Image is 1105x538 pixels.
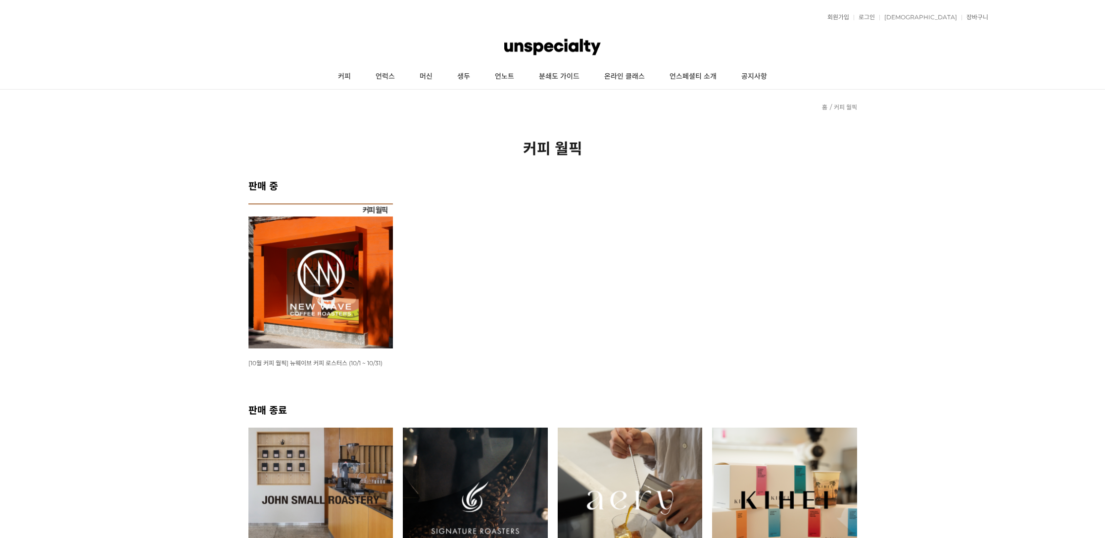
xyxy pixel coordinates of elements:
a: 생두 [445,64,482,89]
a: 언노트 [482,64,527,89]
img: [10월 커피 월픽] 뉴웨이브 커피 로스터스 (10/1 ~ 10/31) [248,203,393,348]
h2: 커피 월픽 [248,137,857,158]
h2: 판매 종료 [248,402,857,417]
a: 머신 [407,64,445,89]
a: 홈 [822,103,827,111]
a: [10월 커피 월픽] 뉴웨이브 커피 로스터스 (10/1 ~ 10/31) [248,359,383,367]
a: [DEMOGRAPHIC_DATA] [879,14,957,20]
a: 커피 월픽 [834,103,857,111]
a: 공지사항 [729,64,779,89]
a: 회원가입 [822,14,849,20]
a: 언스페셜티 소개 [657,64,729,89]
a: 장바구니 [961,14,988,20]
a: 언럭스 [363,64,407,89]
h2: 판매 중 [248,178,857,193]
a: 로그인 [854,14,875,20]
a: 온라인 클래스 [592,64,657,89]
a: 커피 [326,64,363,89]
a: 분쇄도 가이드 [527,64,592,89]
img: 언스페셜티 몰 [504,32,600,62]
